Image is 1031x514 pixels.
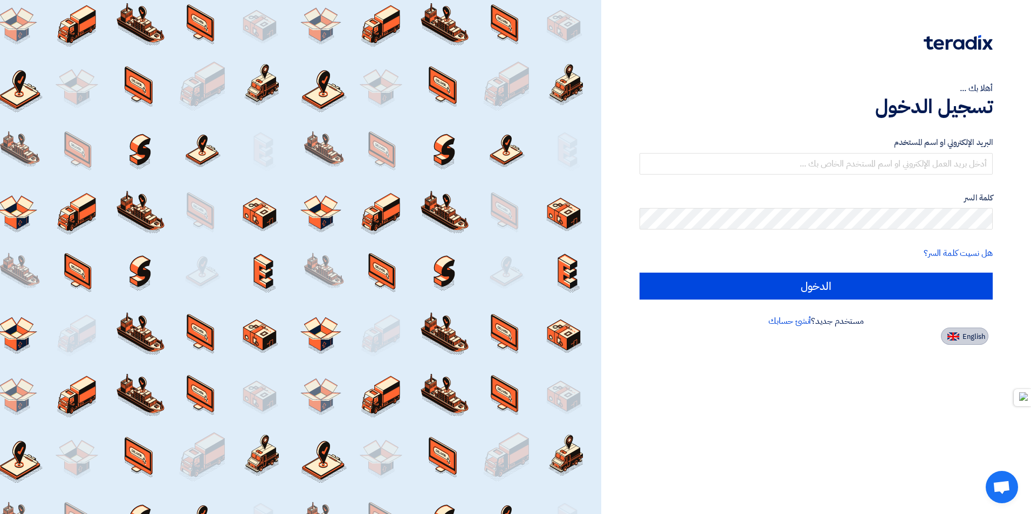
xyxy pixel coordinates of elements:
[924,247,993,260] a: هل نسيت كلمة السر؟
[963,333,985,341] span: English
[640,153,993,175] input: أدخل بريد العمل الإلكتروني او اسم المستخدم الخاص بك ...
[640,192,993,204] label: كلمة السر
[924,35,993,50] img: Teradix logo
[986,471,1018,503] a: Open chat
[768,315,811,328] a: أنشئ حسابك
[640,95,993,119] h1: تسجيل الدخول
[640,82,993,95] div: أهلا بك ...
[941,328,988,345] button: English
[640,315,993,328] div: مستخدم جديد؟
[640,136,993,149] label: البريد الإلكتروني او اسم المستخدم
[640,273,993,300] input: الدخول
[947,332,959,341] img: en-US.png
